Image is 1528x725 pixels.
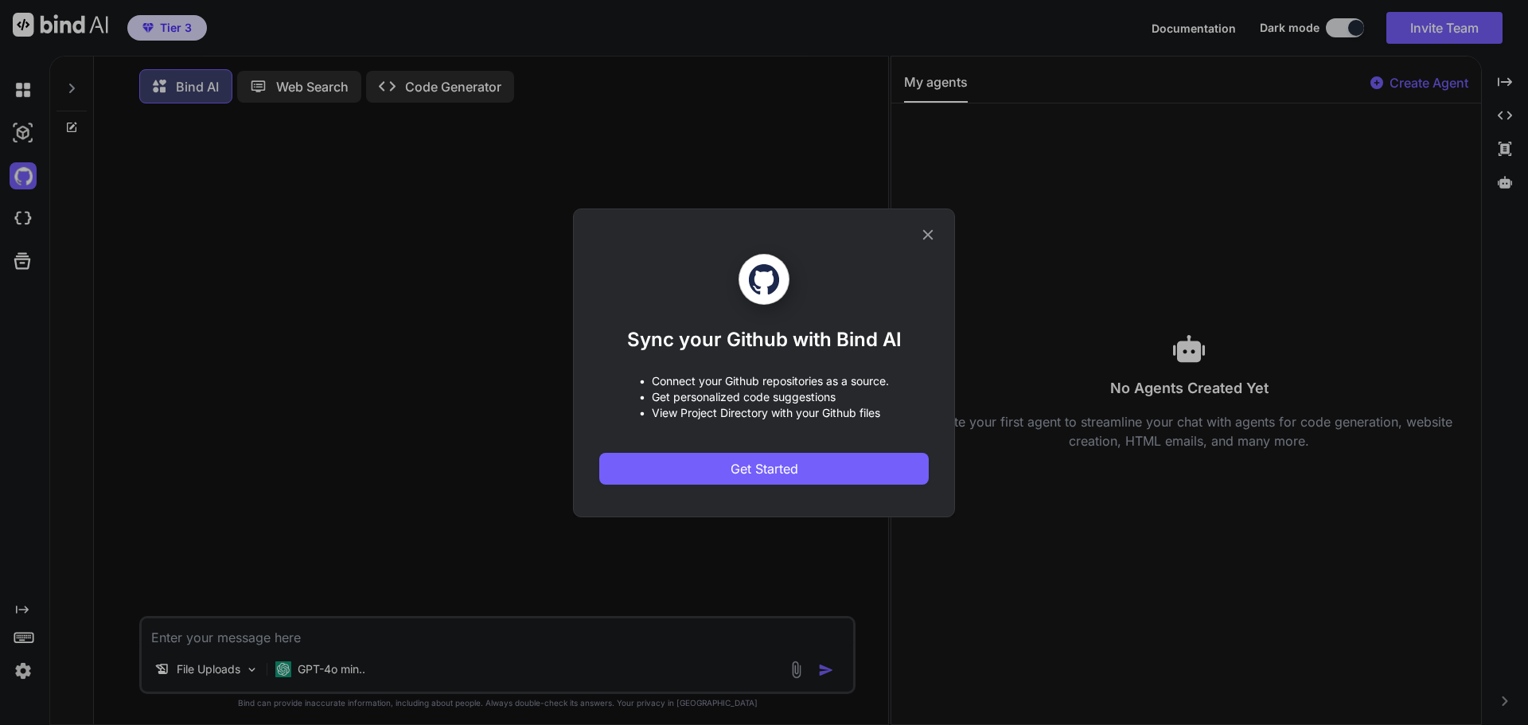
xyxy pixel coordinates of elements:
p: • Get personalized code suggestions [639,389,889,405]
button: Get Started [599,453,929,485]
p: • Connect your Github repositories as a source. [639,373,889,389]
span: Get Started [731,459,798,478]
h1: Sync your Github with Bind AI [627,327,902,353]
p: • View Project Directory with your Github files [639,405,889,421]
